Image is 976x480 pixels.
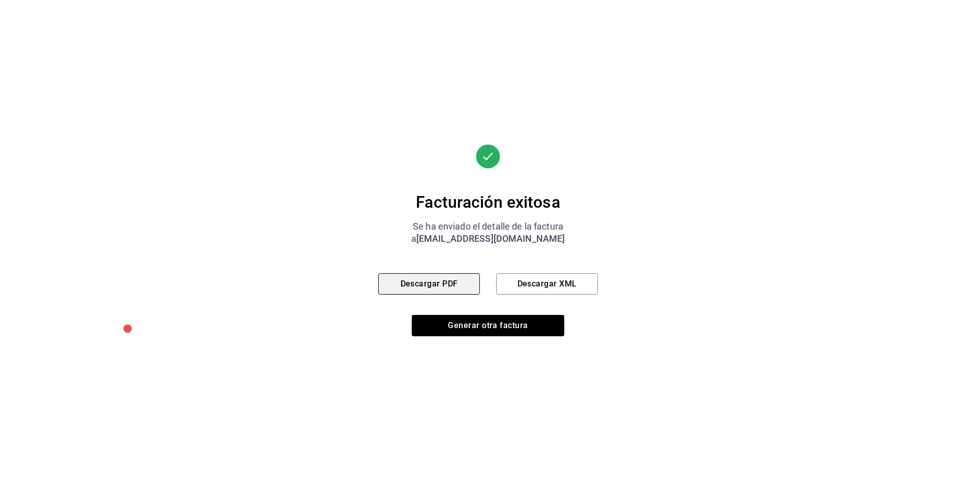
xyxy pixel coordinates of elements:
[378,233,598,245] div: a
[378,220,598,233] div: Se ha enviado el detalle de la factura
[378,192,598,212] div: Facturación exitosa
[412,315,564,336] button: Generar otra factura
[416,233,565,244] span: [EMAIL_ADDRESS][DOMAIN_NAME]
[496,273,598,295] button: Descargar XML
[378,273,480,295] button: Descargar PDF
